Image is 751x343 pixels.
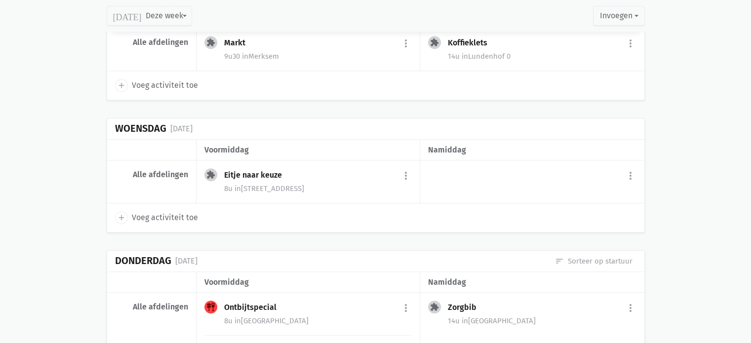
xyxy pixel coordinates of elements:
[430,38,439,47] i: extension
[555,257,564,266] i: sort
[428,276,636,289] div: namiddag
[462,52,511,61] span: Lundenhof 0
[235,316,309,325] span: [GEOGRAPHIC_DATA]
[242,52,279,61] span: Merksem
[430,303,439,311] i: extension
[170,122,193,135] div: [DATE]
[204,144,412,156] div: voormiddag
[115,255,171,267] div: Donderdag
[224,38,253,48] div: Markt
[462,316,468,325] span: in
[115,123,166,134] div: Woensdag
[448,52,460,61] span: 14u
[115,302,188,312] div: Alle afdelingen
[206,170,215,179] i: extension
[175,255,198,267] div: [DATE]
[115,211,198,224] a: add Voeg activiteit toe
[448,38,495,48] div: Koffieklets
[224,316,233,325] span: 8u
[132,211,198,224] span: Voeg activiteit toe
[115,170,188,180] div: Alle afdelingen
[235,184,304,193] span: [STREET_ADDRESS]
[593,6,644,26] button: Invoegen
[107,6,192,26] button: Deze week
[206,38,215,47] i: extension
[224,303,284,312] div: Ontbijtspecial
[428,144,636,156] div: namiddag
[448,303,484,312] div: Zorgbib
[206,303,215,311] i: tapas
[132,79,198,92] span: Voeg activiteit toe
[448,316,460,325] span: 14u
[235,316,241,325] span: in
[242,52,248,61] span: in
[224,170,290,180] div: Eitje naar keuze
[117,81,126,90] i: add
[462,316,536,325] span: [GEOGRAPHIC_DATA]
[224,52,240,61] span: 9u30
[462,52,468,61] span: in
[117,213,126,222] i: add
[204,276,412,289] div: voormiddag
[235,184,241,193] span: in
[113,11,142,20] i: [DATE]
[555,256,632,267] a: Sorteer op startuur
[115,38,188,47] div: Alle afdelingen
[115,79,198,92] a: add Voeg activiteit toe
[224,184,233,193] span: 8u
